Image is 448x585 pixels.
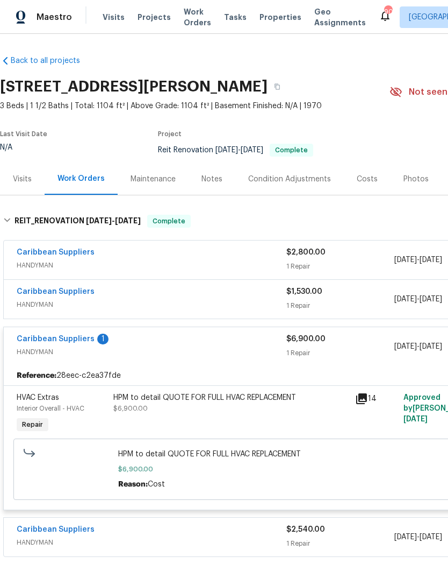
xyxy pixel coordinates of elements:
[158,146,313,154] span: Reit Renovation
[17,370,56,381] b: Reference:
[215,146,238,154] span: [DATE]
[268,77,287,96] button: Copy Address
[286,348,394,358] div: 1 Repair
[37,12,72,23] span: Maestro
[17,405,84,412] span: Interior Overall - HVAC
[224,13,247,21] span: Tasks
[215,146,263,154] span: -
[420,295,442,303] span: [DATE]
[113,392,349,403] div: HPM to detail QUOTE FOR FULL HVAC REPLACEMENT
[103,12,125,23] span: Visits
[394,256,417,264] span: [DATE]
[115,217,141,224] span: [DATE]
[394,341,442,352] span: -
[420,256,442,264] span: [DATE]
[286,335,326,343] span: $6,900.00
[113,405,148,412] span: $6,900.00
[18,419,47,430] span: Repair
[286,300,394,311] div: 1 Repair
[394,294,442,305] span: -
[184,6,211,28] span: Work Orders
[17,249,95,256] a: Caribbean Suppliers
[420,533,442,541] span: [DATE]
[286,538,394,549] div: 1 Repair
[17,526,95,533] a: Caribbean Suppliers
[17,335,95,343] a: Caribbean Suppliers
[248,174,331,185] div: Condition Adjustments
[158,131,182,137] span: Project
[403,174,429,185] div: Photos
[13,174,32,185] div: Visits
[271,147,312,153] span: Complete
[15,215,141,228] h6: REIT_RENOVATION
[97,334,109,344] div: 1
[394,255,442,265] span: -
[148,216,190,227] span: Complete
[259,12,301,23] span: Properties
[286,526,325,533] span: $2,540.00
[201,174,222,185] div: Notes
[17,260,286,271] span: HANDYMAN
[384,6,392,17] div: 90
[357,174,378,185] div: Costs
[86,217,141,224] span: -
[394,343,417,350] span: [DATE]
[314,6,366,28] span: Geo Assignments
[394,295,417,303] span: [DATE]
[241,146,263,154] span: [DATE]
[394,532,442,542] span: -
[355,392,397,405] div: 14
[286,249,326,256] span: $2,800.00
[17,347,286,357] span: HANDYMAN
[17,537,286,548] span: HANDYMAN
[131,174,176,185] div: Maintenance
[118,481,148,488] span: Reason:
[394,533,417,541] span: [DATE]
[17,288,95,295] a: Caribbean Suppliers
[403,415,428,423] span: [DATE]
[420,343,442,350] span: [DATE]
[138,12,171,23] span: Projects
[17,394,59,401] span: HVAC Extras
[148,481,165,488] span: Cost
[57,173,105,184] div: Work Orders
[86,217,112,224] span: [DATE]
[286,261,394,272] div: 1 Repair
[286,288,322,295] span: $1,530.00
[17,299,286,310] span: HANDYMAN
